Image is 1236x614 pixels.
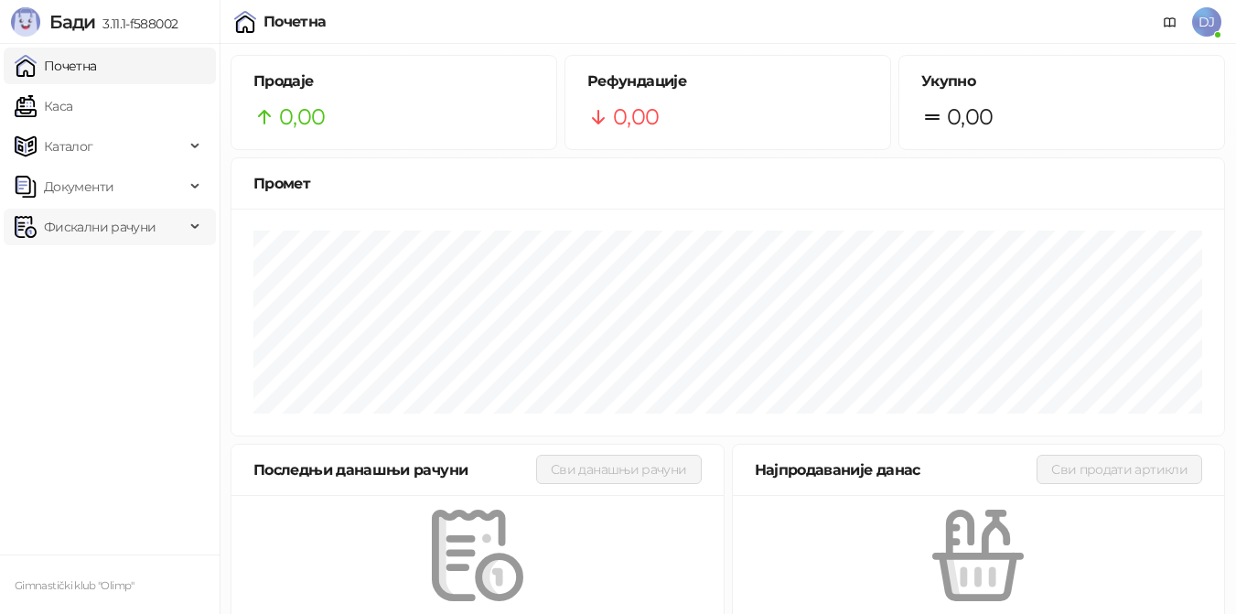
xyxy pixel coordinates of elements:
[1155,7,1185,37] a: Документација
[15,48,97,84] a: Почетна
[947,100,993,135] span: 0,00
[15,579,134,592] small: Gimnastički klub "Olimp"
[263,15,327,29] div: Почетна
[1037,455,1202,484] button: Сви продати артикли
[1192,7,1221,37] span: DJ
[613,100,659,135] span: 0,00
[253,172,1202,195] div: Промет
[253,70,534,92] h5: Продаје
[44,168,113,205] span: Документи
[15,88,72,124] a: Каса
[253,458,536,481] div: Последњи данашњи рачуни
[49,11,95,33] span: Бади
[95,16,177,32] span: 3.11.1-f588002
[44,128,93,165] span: Каталог
[279,100,325,135] span: 0,00
[921,70,1202,92] h5: Укупно
[536,455,701,484] button: Сви данашњи рачуни
[44,209,156,245] span: Фискални рачуни
[11,7,40,37] img: Logo
[755,458,1037,481] div: Најпродаваније данас
[587,70,868,92] h5: Рефундације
